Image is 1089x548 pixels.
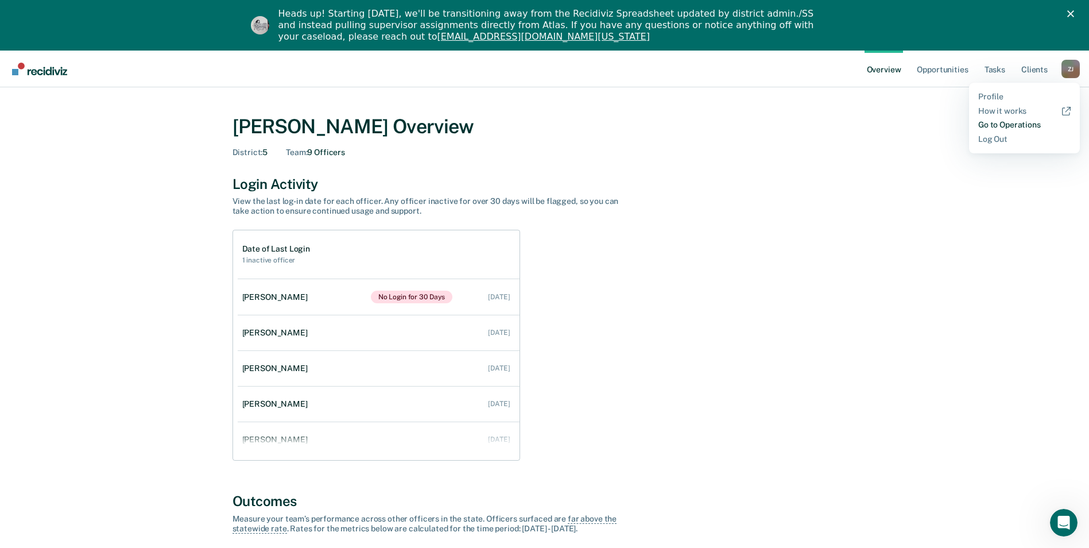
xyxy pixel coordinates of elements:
a: Log Out [978,134,1071,144]
span: District : [232,148,263,157]
div: [DATE] [488,329,510,337]
div: Close [1067,10,1079,17]
h2: 1 inactive officer [242,256,310,264]
div: 9 Officers [286,148,345,157]
a: Overview [865,51,904,87]
div: [DATE] [488,400,510,408]
span: Team : [286,148,307,157]
span: far above the statewide rate [232,514,617,534]
a: Tasks [982,51,1007,87]
a: How it works [978,106,1071,116]
a: Client s [1019,51,1050,87]
button: Profile dropdown button [1061,60,1080,78]
a: [PERSON_NAME] [DATE] [238,317,520,349]
span: No Login for 30 Days [371,291,453,303]
a: [PERSON_NAME]No Login for 30 Days [DATE] [238,279,520,315]
div: [DATE] [488,435,510,443]
div: View the last log-in date for each officer. Any officer inactive for over 30 days will be flagged... [232,196,634,216]
div: [PERSON_NAME] Overview [232,115,857,138]
div: 5 [232,148,268,157]
a: Go to Recidiviz Home [9,51,70,87]
div: [DATE] [488,293,510,301]
div: [PERSON_NAME] [242,435,312,445]
div: [DATE] [488,364,510,372]
h1: Date of Last Login [242,244,310,254]
div: [PERSON_NAME] [242,399,312,409]
a: Profile [978,92,1071,102]
div: Outcomes [232,493,857,510]
div: [PERSON_NAME] [242,292,312,302]
iframe: Intercom live chat [1050,509,1078,537]
a: Go to Operations [978,120,1071,130]
a: [PERSON_NAME] [DATE] [238,352,520,385]
div: Login Activity [232,176,857,192]
a: [EMAIL_ADDRESS][DOMAIN_NAME][US_STATE] [437,31,649,42]
img: Profile image for Kim [251,16,269,34]
div: Z J [1061,60,1080,78]
div: [PERSON_NAME] [242,328,312,338]
img: Recidiviz [12,63,67,75]
a: [PERSON_NAME] [DATE] [238,388,520,420]
a: Opportunities [914,51,970,87]
div: Heads up! Starting [DATE], we'll be transitioning away from the Recidiviz Spreadsheet updated by ... [278,8,820,43]
a: [PERSON_NAME] [DATE] [238,423,520,456]
div: [PERSON_NAME] [242,364,312,373]
div: Measure your team’s performance across other officer s in the state. Officer s surfaced are . Rat... [232,514,634,534]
